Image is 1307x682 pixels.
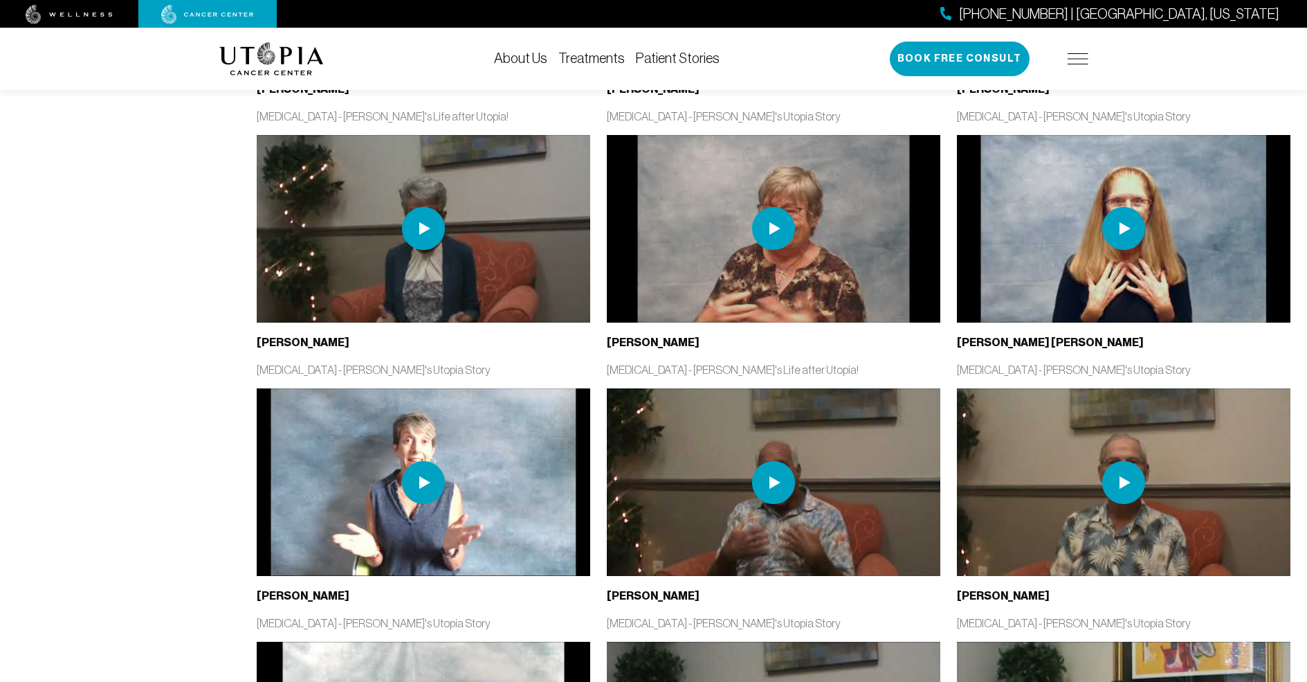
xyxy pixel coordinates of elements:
[957,362,1290,377] p: [MEDICAL_DATA] - [PERSON_NAME]'s Utopia Story
[957,109,1290,124] p: [MEDICAL_DATA] - [PERSON_NAME]'s Utopia Story
[402,461,445,504] img: play icon
[257,362,590,377] p: [MEDICAL_DATA] - [PERSON_NAME]'s Utopia Story
[957,616,1290,631] p: [MEDICAL_DATA] - [PERSON_NAME]'s Utopia Story
[752,207,795,250] img: play icon
[957,135,1290,323] img: thumbnail
[607,388,940,576] img: thumbnail
[257,388,590,576] img: thumbnail
[957,82,1050,96] b: [PERSON_NAME]
[257,82,349,96] b: [PERSON_NAME]
[558,51,625,66] a: Treatments
[957,388,1290,576] img: thumbnail
[957,589,1050,602] b: [PERSON_NAME]
[219,42,324,75] img: logo
[752,461,795,504] img: play icon
[940,4,1279,24] a: [PHONE_NUMBER] | [GEOGRAPHIC_DATA], [US_STATE]
[607,109,940,124] p: [MEDICAL_DATA] - [PERSON_NAME]'s Utopia Story
[607,362,940,377] p: [MEDICAL_DATA] - [PERSON_NAME]'s Life after Utopia!
[257,336,349,349] b: [PERSON_NAME]
[890,42,1030,76] button: Book Free Consult
[257,109,590,124] p: [MEDICAL_DATA] - [PERSON_NAME]'s Life after Utopia!
[607,82,700,96] b: [PERSON_NAME]
[607,616,940,631] p: [MEDICAL_DATA] - [PERSON_NAME]'s Utopia Story
[161,5,254,24] img: cancer center
[957,336,1144,349] b: [PERSON_NAME] [PERSON_NAME]
[26,5,113,24] img: wellness
[257,616,590,631] p: [MEDICAL_DATA] - [PERSON_NAME]'s Utopia Story
[607,336,700,349] b: [PERSON_NAME]
[402,207,445,250] img: play icon
[636,51,720,66] a: Patient Stories
[959,4,1279,24] span: [PHONE_NUMBER] | [GEOGRAPHIC_DATA], [US_STATE]
[607,135,940,323] img: thumbnail
[494,51,547,66] a: About Us
[1068,53,1088,64] img: icon-hamburger
[257,135,590,323] img: thumbnail
[257,589,349,602] b: [PERSON_NAME]
[607,589,700,602] b: [PERSON_NAME]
